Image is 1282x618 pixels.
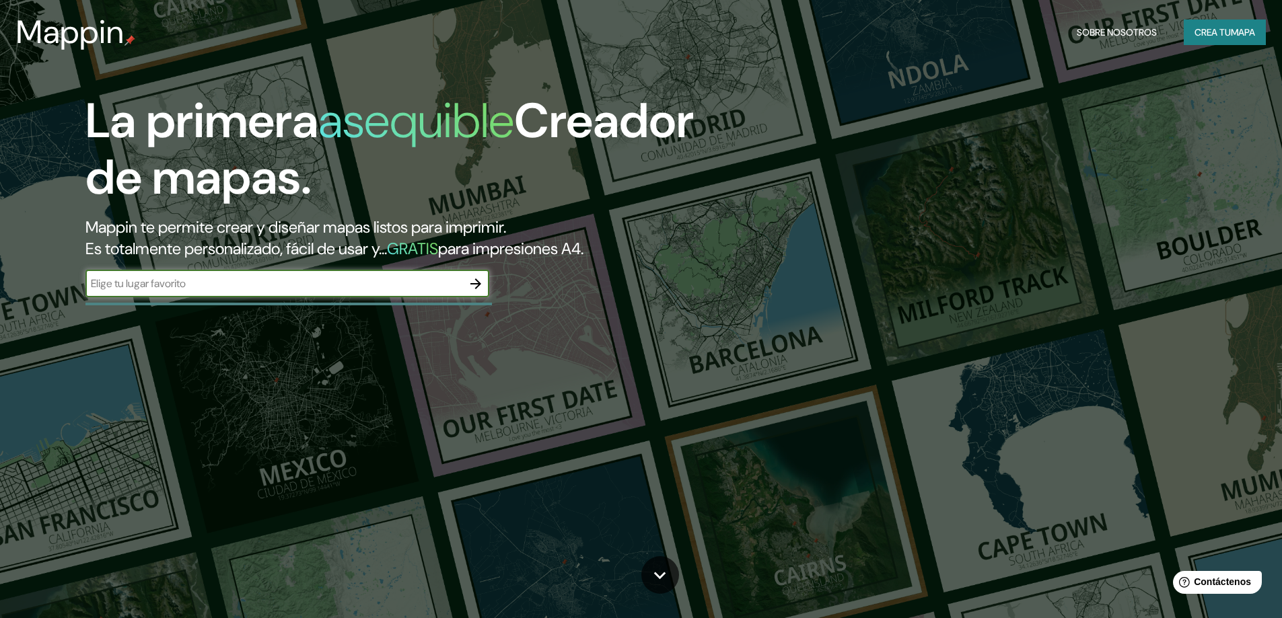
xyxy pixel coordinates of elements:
font: Mappin te permite crear y diseñar mapas listos para imprimir. [85,217,506,237]
font: Es totalmente personalizado, fácil de usar y... [85,238,387,259]
font: La primera [85,89,318,152]
font: Sobre nosotros [1077,26,1157,38]
button: Sobre nosotros [1071,20,1162,45]
font: Mappin [16,11,124,53]
font: asequible [318,89,514,152]
font: Crea tu [1195,26,1231,38]
input: Elige tu lugar favorito [85,276,462,291]
font: GRATIS [387,238,438,259]
font: mapa [1231,26,1255,38]
button: Crea tumapa [1184,20,1266,45]
iframe: Lanzador de widgets de ayuda [1162,566,1267,603]
font: para impresiones A4. [438,238,583,259]
font: Creador de mapas. [85,89,694,208]
img: pin de mapeo [124,35,135,46]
